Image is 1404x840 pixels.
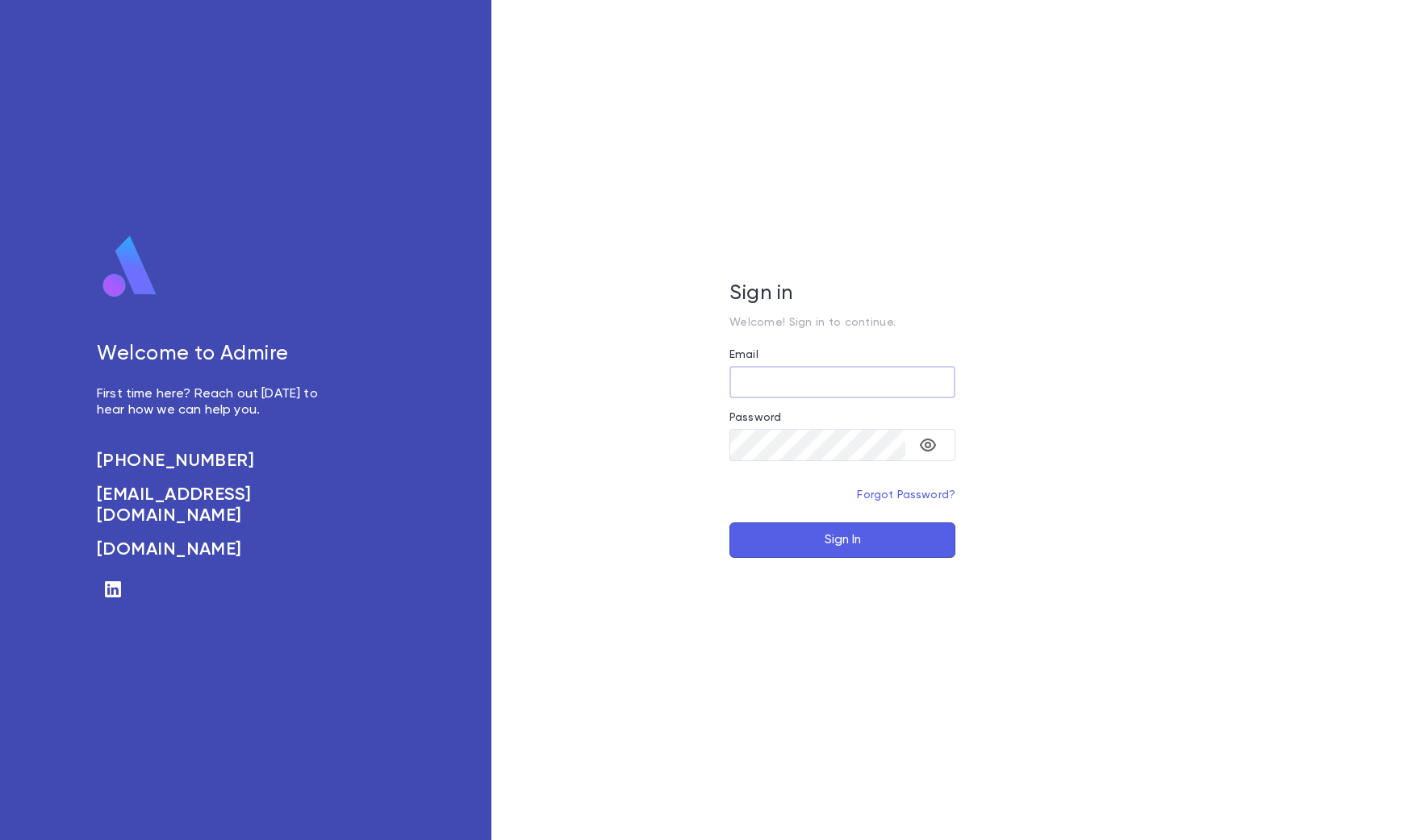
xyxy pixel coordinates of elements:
[729,411,781,424] label: Password
[729,316,955,329] p: Welcome! Sign in to continue.
[857,489,955,501] a: Forgot Password?
[97,386,336,418] p: First time here? Reach out [DATE] to hear how we can help you.
[729,522,955,558] button: Sign In
[97,235,163,299] img: logo
[729,348,758,361] label: Email
[97,343,336,367] h5: Welcome to Admire
[912,429,944,461] button: toggle password visibility
[729,282,955,306] h5: Sign in
[97,539,336,560] a: [DOMAIN_NAME]
[97,484,336,526] a: [EMAIL_ADDRESS][DOMAIN_NAME]
[97,451,336,472] a: [PHONE_NUMBER]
